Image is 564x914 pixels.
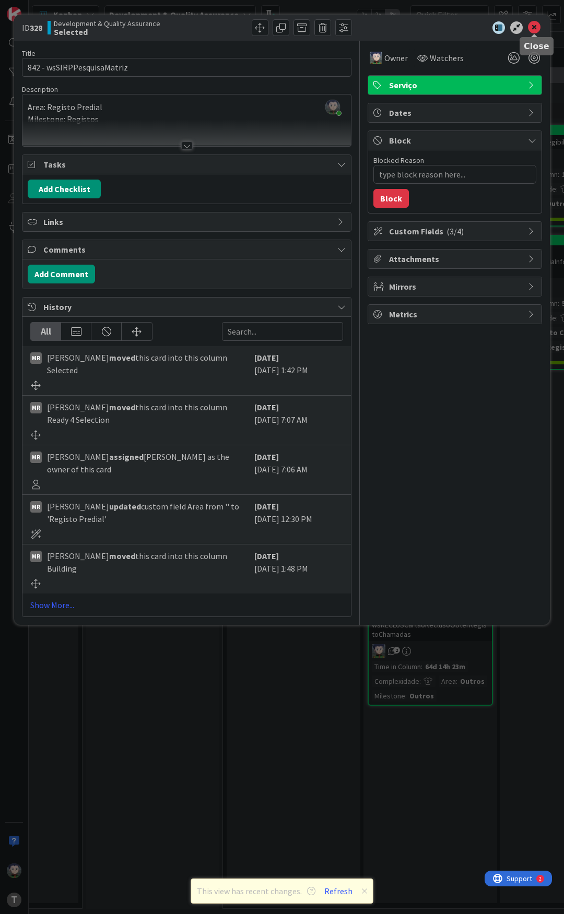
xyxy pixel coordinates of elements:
[254,501,279,512] b: [DATE]
[109,352,135,363] b: moved
[28,113,346,125] p: Milestone: Registos
[22,58,351,77] input: type card name here...
[389,225,523,238] span: Custom Fields
[389,308,523,321] span: Metrics
[384,52,408,64] span: Owner
[43,243,332,256] span: Comments
[373,156,424,165] label: Blocked Reason
[109,501,141,512] b: updated
[109,452,144,462] b: assigned
[43,158,332,171] span: Tasks
[28,265,95,283] button: Add Comment
[254,450,343,489] div: [DATE] 7:06 AM
[389,106,523,119] span: Dates
[47,450,249,476] span: [PERSON_NAME] [PERSON_NAME] as the owner of this card
[222,322,343,341] input: Search...
[47,401,249,426] span: [PERSON_NAME] this card into this column Ready 4 Selection
[254,500,343,539] div: [DATE] 12:30 PM
[30,551,42,562] div: MR
[28,180,101,198] button: Add Checklist
[254,551,279,561] b: [DATE]
[321,884,356,898] button: Refresh
[370,52,382,64] img: LS
[22,2,48,14] span: Support
[30,352,42,364] div: MR
[31,323,61,340] div: All
[254,452,279,462] b: [DATE]
[430,52,464,64] span: Watchers
[47,500,249,525] span: [PERSON_NAME] custom field Area from '' to 'Registo Predial'
[254,550,343,588] div: [DATE] 1:48 PM
[524,41,549,51] h5: Close
[389,280,523,293] span: Mirrors
[43,301,332,313] span: History
[43,216,332,228] span: Links
[389,79,523,91] span: Serviço
[22,21,42,34] span: ID
[254,401,343,440] div: [DATE] 7:07 AM
[325,100,340,114] img: 6lt3uT3iixLqDNk5qtoYI6LggGIpyp3L.jpeg
[30,599,343,611] a: Show More...
[30,22,42,33] b: 328
[22,49,36,58] label: Title
[197,885,315,897] span: This view has recent changes.
[30,402,42,413] div: MR
[254,402,279,412] b: [DATE]
[30,452,42,463] div: MR
[28,101,346,113] p: Area: Registo Predial
[54,4,57,13] div: 2
[254,352,279,363] b: [DATE]
[109,402,135,412] b: moved
[446,226,464,236] span: ( 3/4 )
[47,550,249,575] span: [PERSON_NAME] this card into this column Building
[109,551,135,561] b: moved
[373,189,409,208] button: Block
[389,253,523,265] span: Attachments
[54,28,160,36] b: Selected
[54,19,160,28] span: Development & Quality Assurance
[22,85,58,94] span: Description
[47,351,249,376] span: [PERSON_NAME] this card into this column Selected
[254,351,343,390] div: [DATE] 1:42 PM
[389,134,523,147] span: Block
[30,501,42,513] div: MR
